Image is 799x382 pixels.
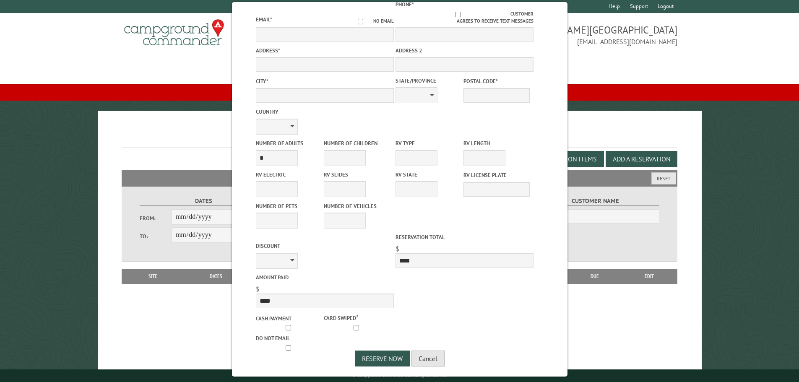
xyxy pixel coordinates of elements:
label: Amount paid [256,273,394,281]
label: State/Province [396,77,462,85]
h2: Filters [122,170,678,186]
label: Number of Adults [256,139,322,147]
label: RV Slides [324,171,390,179]
label: Do not email [256,334,322,342]
label: RV Electric [256,171,322,179]
label: Country [256,108,394,116]
small: © Campground Commander LLC. All rights reserved. [352,373,447,378]
th: Site [126,269,180,284]
span: $ [396,244,399,253]
label: RV License Plate [463,171,530,179]
label: Postal Code [463,77,530,85]
label: Discount [256,242,394,250]
label: Address [256,47,394,55]
h1: Reservations [122,124,678,147]
th: Edit [621,269,678,284]
button: Reset [651,172,676,185]
label: Customer agrees to receive text messages [396,10,534,25]
label: Dates [140,196,268,206]
label: Reservation Total [396,233,534,241]
button: Edit Add-on Items [532,151,604,167]
label: RV Length [463,139,530,147]
label: Phone [396,1,414,8]
input: Customer agrees to receive text messages [405,12,510,17]
button: Reserve Now [355,351,410,366]
label: Number of Children [324,139,390,147]
label: Address 2 [396,47,534,55]
label: Email [256,16,272,23]
label: No email [348,18,394,25]
label: Card swiped [324,313,390,322]
label: RV State [396,171,462,179]
th: Dates [180,269,252,284]
th: Due [568,269,621,284]
a: ? [356,313,358,319]
label: Cash payment [256,314,322,322]
button: Cancel [411,351,445,366]
button: Add a Reservation [606,151,677,167]
label: City [256,77,394,85]
label: To: [140,232,172,240]
label: From: [140,214,172,222]
img: Campground Commander [122,16,226,49]
span: $ [256,285,260,293]
label: Customer Name [531,196,659,206]
input: No email [348,19,373,24]
label: RV Type [396,139,462,147]
label: Number of Pets [256,202,322,210]
label: Number of Vehicles [324,202,390,210]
